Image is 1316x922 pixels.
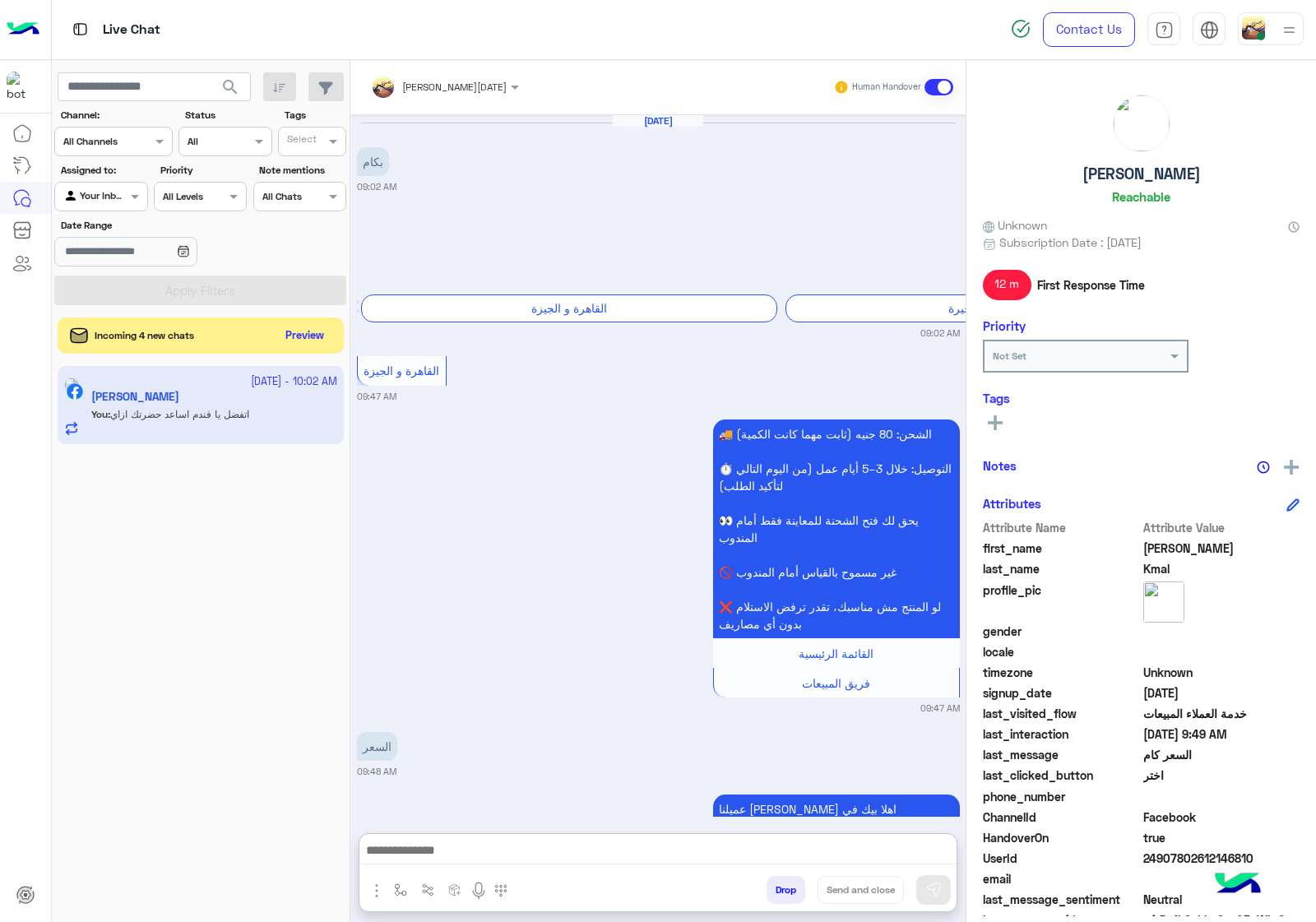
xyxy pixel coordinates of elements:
p: Live Chat [103,19,160,41]
span: First Response Time [1037,276,1145,294]
h6: Attributes [983,496,1041,511]
label: Priority [160,163,245,178]
span: Mohamed [1143,540,1300,557]
span: UserId [983,850,1140,867]
span: search [220,77,240,97]
h6: Tags [983,391,1300,405]
img: Logo [7,12,39,47]
span: اختر [1143,767,1300,784]
button: Trigger scenario [415,876,442,903]
img: make a call [494,884,507,897]
span: last_interaction [983,725,1140,743]
span: Attribute Name [983,519,1140,536]
p: 28/9/2025, 9:48 AM [357,732,397,761]
span: email [983,870,1140,887]
img: hulul-logo.png [1209,856,1267,914]
span: Unknown [983,216,1047,234]
img: select flow [394,883,407,897]
h6: Reachable [1112,189,1170,204]
span: Incoming 4 new chats [95,328,194,343]
img: profile [1279,20,1300,40]
button: Send and close [818,876,904,904]
small: 09:02 AM [357,180,396,193]
small: Human Handover [852,81,921,94]
label: Date Range [61,218,245,233]
img: add [1284,460,1299,475]
span: true [1143,829,1300,846]
img: spinner [1011,19,1031,39]
span: last_message_sentiment [983,891,1140,908]
h6: Notes [983,458,1017,473]
span: 12 m [983,270,1031,299]
span: القاهرة و الجيزة [364,364,439,378]
span: timezone [983,664,1140,681]
small: 09:47 AM [920,702,960,715]
img: tab [70,19,90,39]
div: اسكندرية و البحيرة [785,294,1202,322]
span: 2025-09-28T06:49:32.685Z [1143,725,1300,743]
img: tab [1200,21,1219,39]
h6: [DATE] [613,115,703,127]
img: userImage [1242,16,1265,39]
span: فريق المبيعات [802,676,870,690]
small: 09:02 AM [920,327,960,340]
h6: Priority [983,318,1026,333]
button: Preview [279,324,331,348]
span: gender [983,623,1140,640]
small: 09:47 AM [357,390,396,403]
button: Apply Filters [54,276,346,305]
h5: [PERSON_NAME] [1082,164,1201,183]
label: Note mentions [259,163,344,178]
span: last_clicked_button [983,767,1140,784]
label: Tags [285,108,345,123]
span: last_message [983,746,1140,763]
span: 2025-09-28T06:02:13.423Z [1143,684,1300,702]
span: السعر كام [1143,746,1300,763]
div: القاهرة و الجيزة [361,294,777,322]
span: HandoverOn [983,829,1140,846]
img: Trigger scenario [421,883,434,897]
img: send message [925,882,942,898]
label: Channel: [61,108,171,123]
label: Assigned to: [61,163,146,178]
p: 28/9/2025, 9:02 AM [357,147,389,176]
p: 28/9/2025, 9:47 AM [713,419,960,638]
span: null [1143,643,1300,660]
b: Not Set [993,350,1026,362]
span: Attribute Value [1143,519,1300,536]
button: create order [442,876,469,903]
label: Status [185,108,270,123]
img: send attachment [367,881,387,901]
span: ChannelId [983,808,1140,826]
span: القائمة الرئيسية [799,646,873,660]
img: create order [448,883,461,897]
button: search [211,72,251,108]
img: picture [1143,581,1184,623]
span: last_name [983,560,1140,577]
span: phone_number [983,788,1140,805]
button: Drop [767,876,805,904]
img: send voice note [469,881,489,901]
span: 0 [1143,891,1300,908]
span: signup_date [983,684,1140,702]
div: Select [285,132,317,151]
span: null [1143,870,1300,887]
span: last_visited_flow [983,705,1140,722]
a: tab [1147,12,1180,47]
span: locale [983,643,1140,660]
span: null [1143,623,1300,640]
img: 713415422032625 [7,72,36,101]
span: [PERSON_NAME][DATE] [402,81,507,93]
small: 09:48 AM [357,765,396,778]
p: 28/9/2025, 9:48 AM [713,795,960,858]
span: null [1143,788,1300,805]
span: Unknown [1143,664,1300,681]
span: profile_pic [983,581,1140,619]
span: 24907802612146810 [1143,850,1300,867]
img: tab [1155,21,1174,39]
span: Kmal [1143,560,1300,577]
span: first_name [983,540,1140,557]
span: خدمة العملاء المبيعات [1143,705,1300,722]
img: notes [1257,461,1270,474]
span: 0 [1143,808,1300,826]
